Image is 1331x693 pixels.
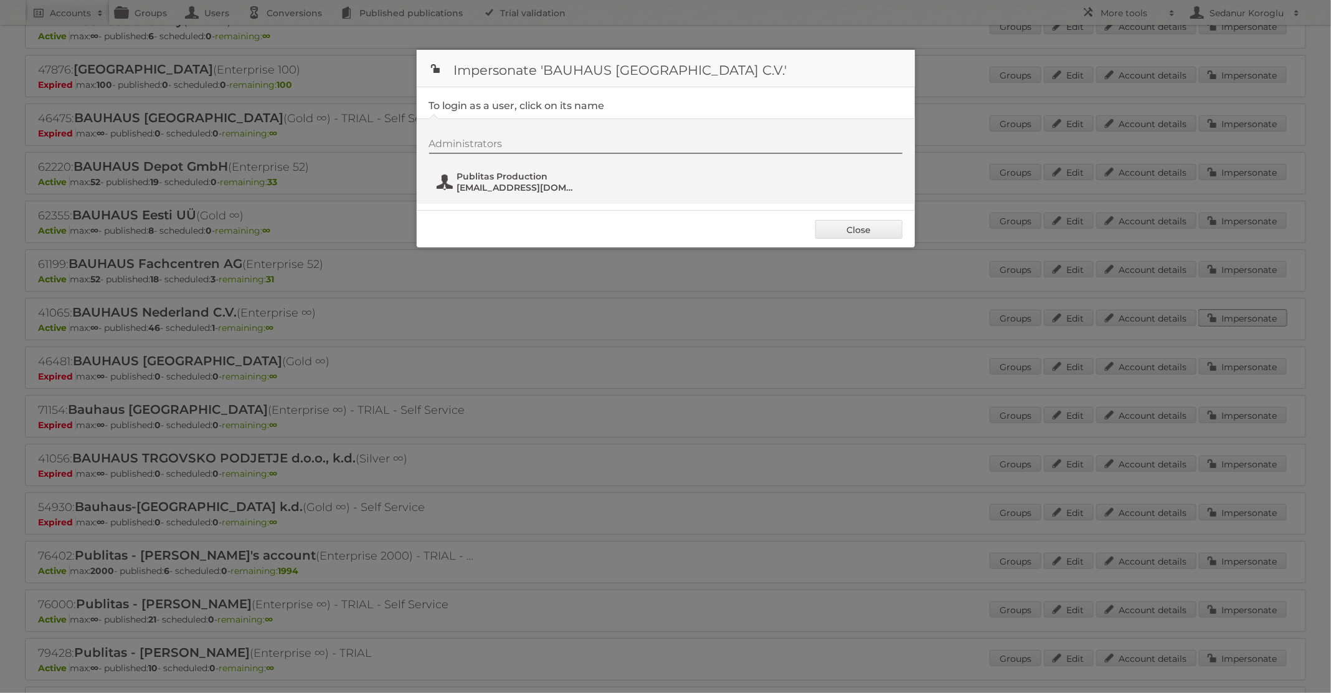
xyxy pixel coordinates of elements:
[457,171,578,182] span: Publitas Production
[417,50,915,87] h1: Impersonate 'BAUHAUS [GEOGRAPHIC_DATA] C.V.'
[435,170,582,194] button: Publitas Production [EMAIL_ADDRESS][DOMAIN_NAME]
[429,138,902,154] div: Administrators
[457,182,578,193] span: [EMAIL_ADDRESS][DOMAIN_NAME]
[429,100,605,112] legend: To login as a user, click on its name
[815,220,902,239] a: Close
